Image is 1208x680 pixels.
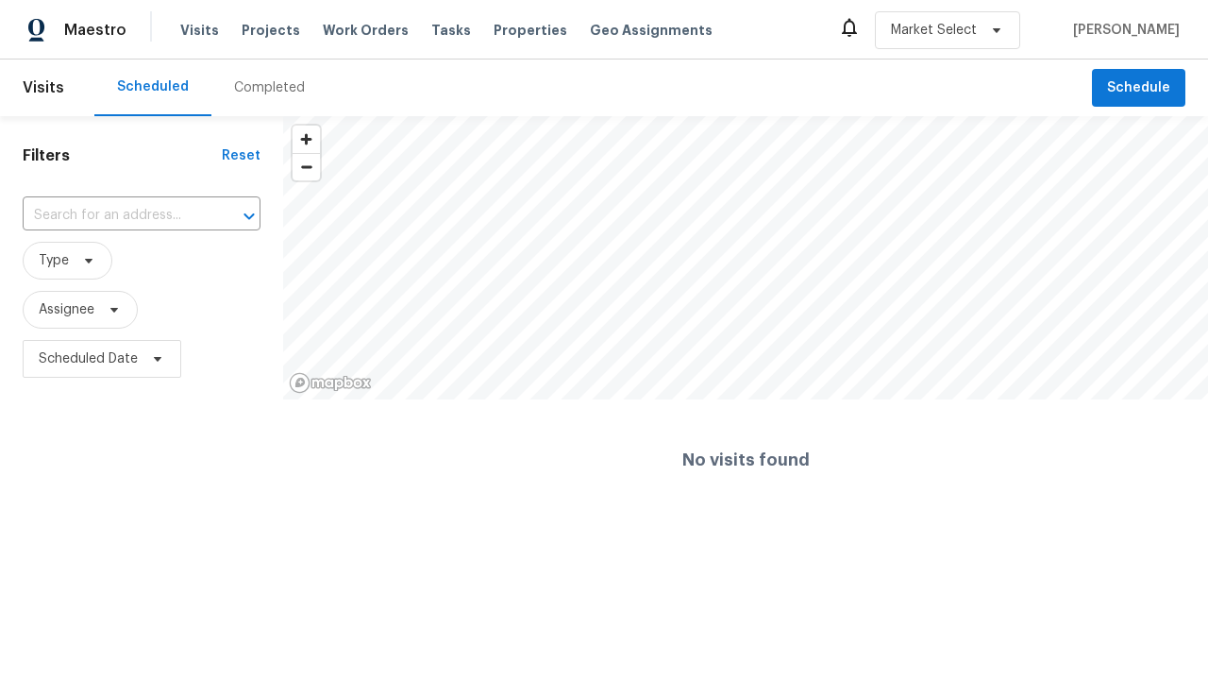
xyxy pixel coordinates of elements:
span: Work Orders [323,21,409,40]
button: Schedule [1092,69,1185,108]
span: [PERSON_NAME] [1065,21,1180,40]
span: Maestro [64,21,126,40]
span: Visits [180,21,219,40]
a: Mapbox homepage [289,372,372,394]
span: Geo Assignments [590,21,713,40]
button: Zoom out [293,153,320,180]
span: Type [39,251,69,270]
span: Projects [242,21,300,40]
span: Properties [494,21,567,40]
button: Zoom in [293,126,320,153]
div: Completed [234,78,305,97]
canvas: Map [283,116,1208,399]
span: Schedule [1107,76,1170,100]
span: Zoom out [293,154,320,180]
div: Reset [222,146,260,165]
button: Open [236,203,262,229]
span: Scheduled Date [39,349,138,368]
h4: No visits found [682,450,810,469]
input: Search for an address... [23,201,208,230]
div: Scheduled [117,77,189,96]
h1: Filters [23,146,222,165]
span: Assignee [39,300,94,319]
span: Market Select [891,21,977,40]
span: Tasks [431,24,471,37]
span: Visits [23,67,64,109]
